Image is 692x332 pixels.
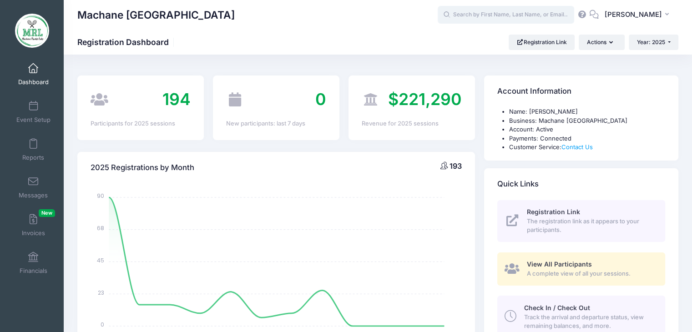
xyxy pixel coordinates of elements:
[77,37,177,47] h1: Registration Dashboard
[162,89,191,109] span: 194
[524,304,590,312] span: Check In / Check Out
[509,143,665,152] li: Customer Service:
[509,134,665,143] li: Payments: Connected
[509,125,665,134] li: Account: Active
[12,96,55,128] a: Event Setup
[12,171,55,203] a: Messages
[101,321,105,328] tspan: 0
[497,200,665,242] a: Registration Link The registration link as it appears to your participants.
[524,313,655,331] span: Track the arrival and departure status, view remaining balances, and more.
[527,217,655,235] span: The registration link as it appears to your participants.
[22,154,44,161] span: Reports
[579,35,624,50] button: Actions
[97,257,105,264] tspan: 45
[12,247,55,279] a: Financials
[77,5,235,25] h1: Machane [GEOGRAPHIC_DATA]
[527,208,580,216] span: Registration Link
[629,35,678,50] button: Year: 2025
[450,161,462,171] span: 193
[12,209,55,241] a: InvoicesNew
[39,209,55,217] span: New
[15,14,49,48] img: Machane Racket Lake
[12,134,55,166] a: Reports
[497,79,571,105] h4: Account Information
[97,192,105,200] tspan: 90
[527,269,655,278] span: A complete view of all your sessions.
[98,288,105,296] tspan: 23
[509,35,575,50] a: Registration Link
[12,58,55,90] a: Dashboard
[19,191,48,199] span: Messages
[438,6,574,24] input: Search by First Name, Last Name, or Email...
[91,155,194,181] h4: 2025 Registrations by Month
[509,116,665,126] li: Business: Machane [GEOGRAPHIC_DATA]
[527,260,592,268] span: View All Participants
[97,224,105,232] tspan: 68
[509,107,665,116] li: Name: [PERSON_NAME]
[497,252,665,286] a: View All Participants A complete view of all your sessions.
[22,229,45,237] span: Invoices
[91,119,191,128] div: Participants for 2025 sessions
[497,171,539,197] h4: Quick Links
[18,78,49,86] span: Dashboard
[637,39,665,45] span: Year: 2025
[226,119,326,128] div: New participants: last 7 days
[315,89,326,109] span: 0
[16,116,51,124] span: Event Setup
[362,119,462,128] div: Revenue for 2025 sessions
[561,143,593,151] a: Contact Us
[20,267,47,275] span: Financials
[388,89,462,109] span: $221,290
[599,5,678,25] button: [PERSON_NAME]
[605,10,662,20] span: [PERSON_NAME]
